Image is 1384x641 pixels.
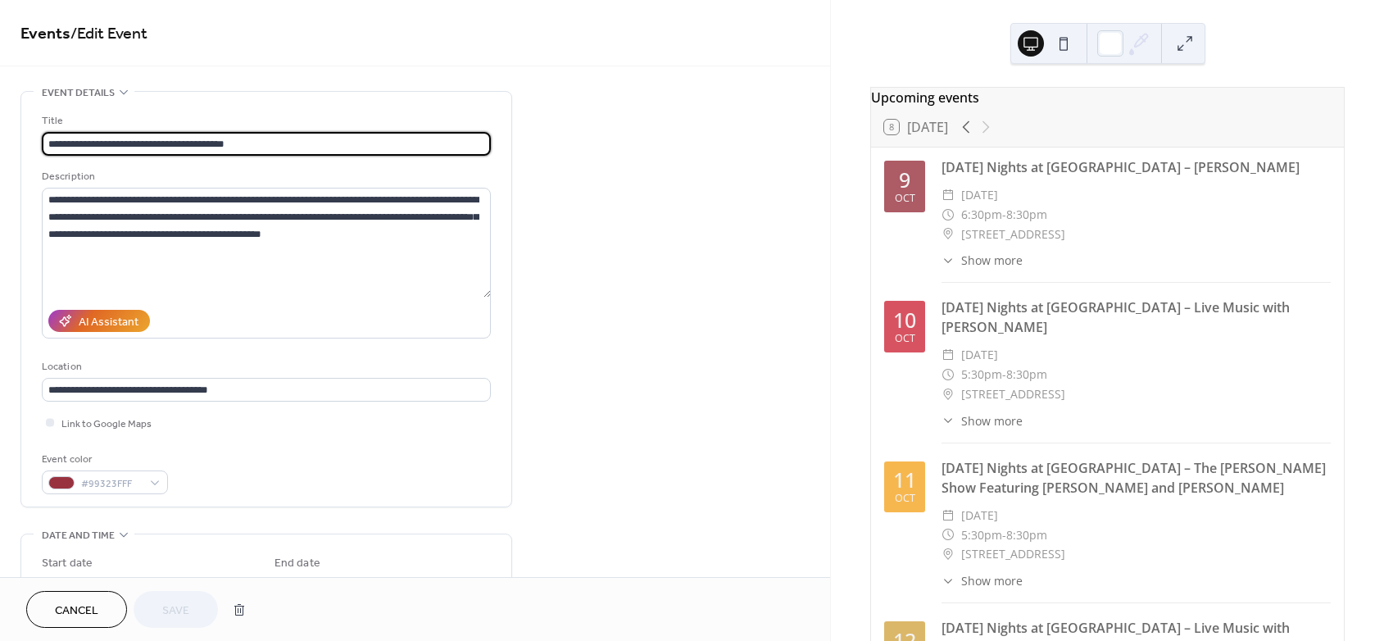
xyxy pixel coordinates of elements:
div: Location [42,358,488,375]
div: [DATE] Nights at [GEOGRAPHIC_DATA] – [PERSON_NAME] [942,157,1331,177]
span: Time [161,576,184,593]
span: Link to Google Maps [61,416,152,433]
span: Show more [961,572,1023,589]
span: 5:30pm [961,365,1002,384]
span: 8:30pm [1006,205,1047,225]
div: [DATE] Nights at [GEOGRAPHIC_DATA] – The [PERSON_NAME] Show Featuring [PERSON_NAME] and [PERSON_N... [942,458,1331,498]
span: Cancel [55,602,98,620]
span: / Edit Event [70,18,147,50]
div: ​ [942,225,955,244]
span: Show more [961,252,1023,269]
div: 9 [899,170,910,190]
button: ​Show more [942,252,1023,269]
button: ​Show more [942,412,1023,430]
span: [STREET_ADDRESS] [961,384,1065,404]
div: Oct [895,193,915,204]
span: 5:30pm [961,525,1002,545]
span: - [1002,205,1006,225]
span: [STREET_ADDRESS] [961,225,1065,244]
button: ​Show more [942,572,1023,589]
span: 8:30pm [1006,365,1047,384]
span: #99323FFF [81,475,142,493]
div: ​ [942,252,955,269]
button: AI Assistant [48,310,150,332]
div: Event color [42,451,165,468]
div: 10 [893,310,916,330]
div: ​ [942,544,955,564]
span: Date and time [42,527,115,544]
span: Date [42,576,64,593]
div: AI Assistant [79,314,138,331]
div: Description [42,168,488,185]
span: [DATE] [961,345,998,365]
div: 11 [893,470,916,490]
div: [DATE] Nights at [GEOGRAPHIC_DATA] – Live Music with [PERSON_NAME] [942,298,1331,337]
div: ​ [942,525,955,545]
a: Events [20,18,70,50]
div: ​ [942,365,955,384]
div: Oct [895,334,915,344]
span: Date [275,576,297,593]
div: ​ [942,506,955,525]
span: - [1002,525,1006,545]
span: [DATE] [961,185,998,205]
div: ​ [942,345,955,365]
span: [STREET_ADDRESS] [961,544,1065,564]
div: ​ [942,205,955,225]
div: ​ [942,384,955,404]
span: 6:30pm [961,205,1002,225]
div: Title [42,112,488,130]
div: End date [275,555,320,572]
div: Upcoming events [871,88,1344,107]
button: Cancel [26,591,127,628]
div: ​ [942,572,955,589]
span: Show more [961,412,1023,430]
div: Oct [895,493,915,504]
span: [DATE] [961,506,998,525]
span: - [1002,365,1006,384]
div: ​ [942,185,955,205]
span: Time [393,576,416,593]
span: 8:30pm [1006,525,1047,545]
div: ​ [942,412,955,430]
div: Start date [42,555,93,572]
span: Event details [42,84,115,102]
